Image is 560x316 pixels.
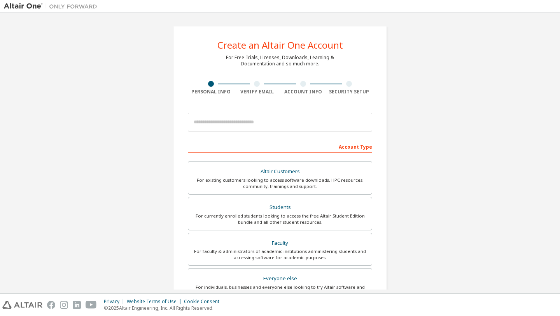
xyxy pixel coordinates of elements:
[2,301,42,309] img: altair_logo.svg
[193,273,367,284] div: Everyone else
[104,305,224,311] p: © 2025 Altair Engineering, Inc. All Rights Reserved.
[73,301,81,309] img: linkedin.svg
[193,202,367,213] div: Students
[193,248,367,261] div: For faculty & administrators of academic institutions administering students and accessing softwa...
[184,298,224,305] div: Cookie Consent
[226,54,334,67] div: For Free Trials, Licenses, Downloads, Learning & Documentation and so much more.
[60,301,68,309] img: instagram.svg
[193,284,367,297] div: For individuals, businesses and everyone else looking to try Altair software and explore our prod...
[127,298,184,305] div: Website Terms of Use
[193,177,367,190] div: For existing customers looking to access software downloads, HPC resources, community, trainings ...
[326,89,373,95] div: Security Setup
[193,213,367,225] div: For currently enrolled students looking to access the free Altair Student Edition bundle and all ...
[188,89,234,95] div: Personal Info
[47,301,55,309] img: facebook.svg
[104,298,127,305] div: Privacy
[188,140,372,153] div: Account Type
[86,301,97,309] img: youtube.svg
[280,89,326,95] div: Account Info
[193,238,367,249] div: Faculty
[217,40,343,50] div: Create an Altair One Account
[193,166,367,177] div: Altair Customers
[234,89,280,95] div: Verify Email
[4,2,101,10] img: Altair One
